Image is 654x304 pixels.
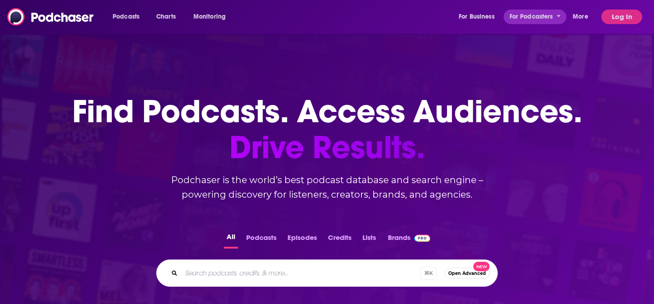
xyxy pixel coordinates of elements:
a: BrandsPodchaser Pro [388,231,430,249]
button: open menu [452,10,506,24]
span: For Business [459,10,495,23]
button: Log In [601,10,642,24]
h2: Podchaser is the world’s best podcast database and search engine – powering discovery for listene... [145,173,509,202]
span: Charts [156,10,176,23]
img: Podchaser - Follow, Share and Rate Podcasts [7,8,94,25]
button: open menu [566,10,599,24]
span: Podcasts [113,10,139,23]
h1: Find Podcasts. Access Audiences. [72,94,582,165]
button: Open AdvancedNew [444,268,490,279]
span: Drive Results. [72,130,582,165]
input: Search podcasts, credits, & more... [181,266,420,280]
button: open menu [106,10,151,24]
button: Episodes [285,231,320,249]
span: More [573,10,588,23]
span: New [473,262,490,271]
a: Charts [150,10,181,24]
button: open menu [187,10,238,24]
img: Podchaser Pro [414,234,430,242]
button: open menu [504,10,566,24]
span: ⌘ K [420,267,437,280]
span: Monitoring [193,10,226,23]
button: All [224,231,238,249]
span: For Podcasters [510,10,553,23]
button: Credits [325,231,354,249]
button: Lists [360,231,379,249]
span: Open Advanced [448,271,486,276]
button: Podcasts [243,231,279,249]
div: Search podcasts, credits, & more... [156,259,498,287]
